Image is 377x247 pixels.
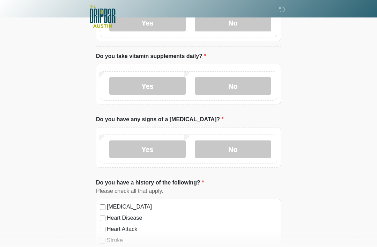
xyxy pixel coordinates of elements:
label: Heart Disease [107,214,277,223]
label: Heart Attack [107,225,277,234]
input: Heart Disease [100,216,105,221]
label: Do you have any signs of a [MEDICAL_DATA]? [96,116,224,124]
label: [MEDICAL_DATA] [107,203,277,211]
img: The DRIPBaR - Austin The Domain Logo [89,5,116,28]
label: No [195,78,271,95]
label: No [195,141,271,158]
input: [MEDICAL_DATA] [100,205,105,210]
label: Do you take vitamin supplements daily? [96,52,206,61]
div: Please check all that apply. [96,187,281,196]
input: Stroke [100,238,105,244]
label: Yes [109,78,186,95]
label: Do you have a history of the following? [96,179,204,187]
input: Heart Attack [100,227,105,233]
label: Stroke [107,237,277,245]
label: Yes [109,141,186,158]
